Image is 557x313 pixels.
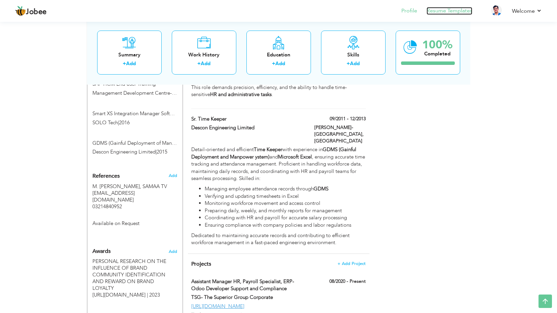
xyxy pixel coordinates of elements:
[350,60,360,67] a: Add
[337,261,366,266] span: + Add Project
[205,185,365,192] li: Managing employee attendance records through
[254,146,282,153] strong: Time Keeper
[92,140,177,147] label: GDMS (Gainful Deployment of Manpower System) Training
[201,60,210,67] a: Add
[205,214,365,221] li: Coordinating with HR and payroll for accurate salary processing
[92,173,120,179] span: References
[15,6,47,16] a: Jobee
[177,51,231,58] div: Work History
[126,60,136,67] a: Add
[87,173,183,183] div: Add the reference.
[92,90,225,96] span: Management Development Centre- [GEOGRAPHIC_DATA]
[329,278,366,285] label: 08/2020 - Present
[197,60,201,67] label: +
[156,148,157,155] span: |
[191,278,304,293] label: Assistant Manager HR, Payroll Specialist, ERP- Odoo Developer Support and Compliance
[92,258,166,292] span: PERSONAL RESEARCH ON THE INFLUENCE OF BRAND COMMUNITY IDENTIFICATION AND REWARD ON BRAND LOYALTY
[210,91,272,98] strong: HR and administrative tasks
[272,60,275,67] label: +
[92,203,122,210] span: 03214840952
[92,119,118,126] span: SOLO Tech
[191,303,244,310] a: [URL][DOMAIN_NAME]
[205,207,365,214] li: Preparing daily, weekly, and monthly reports for management
[92,148,156,155] span: Descon Engineering Limited
[123,60,126,67] label: +
[512,7,542,15] a: Welcome
[191,146,365,182] p: Detail-oriented and efficient with experience in and , ensuring accurate time tracking and attend...
[26,8,47,16] span: Jobee
[427,7,472,15] a: Resume Templates
[314,185,328,192] strong: GDMS
[314,124,366,144] label: [PERSON_NAME]- [GEOGRAPHIC_DATA], [GEOGRAPHIC_DATA]
[326,51,380,58] div: Skills
[15,6,26,16] img: jobee.io
[92,220,140,227] span: Available on Request,
[191,260,211,268] span: Projects
[401,7,417,15] a: Profile
[92,183,141,190] span: M. Nadeem Baig, SAMAA TV
[205,222,365,229] li: Ensuring compliance with company policies and labor regulations
[119,119,130,126] span: 2016
[87,242,183,258] div: Add the awards you’ve earned.
[275,60,285,67] a: Add
[191,146,356,160] strong: GDMS (Gainful Deployment and Manpower ystem)
[169,173,177,179] span: Add
[157,148,167,155] span: 2015
[191,232,365,247] p: Dedicated to maintaining accurate records and contributing to efficient workforce management in a...
[118,119,119,126] span: |
[205,193,365,200] li: Verifying and updating timesheets in Excel
[422,39,452,50] div: 100%
[422,50,452,57] div: Completed
[191,261,365,267] h4: This helps to highlight the project, tools and skills you have worked on.
[92,190,135,203] span: [EMAIL_ADDRESS][DOMAIN_NAME]
[191,116,304,123] label: Sr. Time Keeper
[347,60,350,67] label: +
[491,5,502,16] img: Profile Img
[92,249,111,255] span: Awards
[191,84,365,98] p: This role demands precision, efficiency, and the ability to handle time-sensitive .
[205,200,365,207] li: Monitoring workforce movement and access control
[103,51,156,58] div: Summary
[330,116,366,122] label: 09/2011 - 12/2013
[252,51,306,58] div: Education
[191,124,304,131] label: Descon Engineering Limited
[92,292,160,298] span: https://ijciss.org/index.php/ijciss | 2023
[92,110,177,117] label: Smart XS Integration Manager Software
[143,183,167,190] span: SAMAA TV
[191,294,304,301] label: TSG- The Superior Group Corporate
[278,153,312,160] strong: Microsoft Excel
[169,249,177,255] span: Add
